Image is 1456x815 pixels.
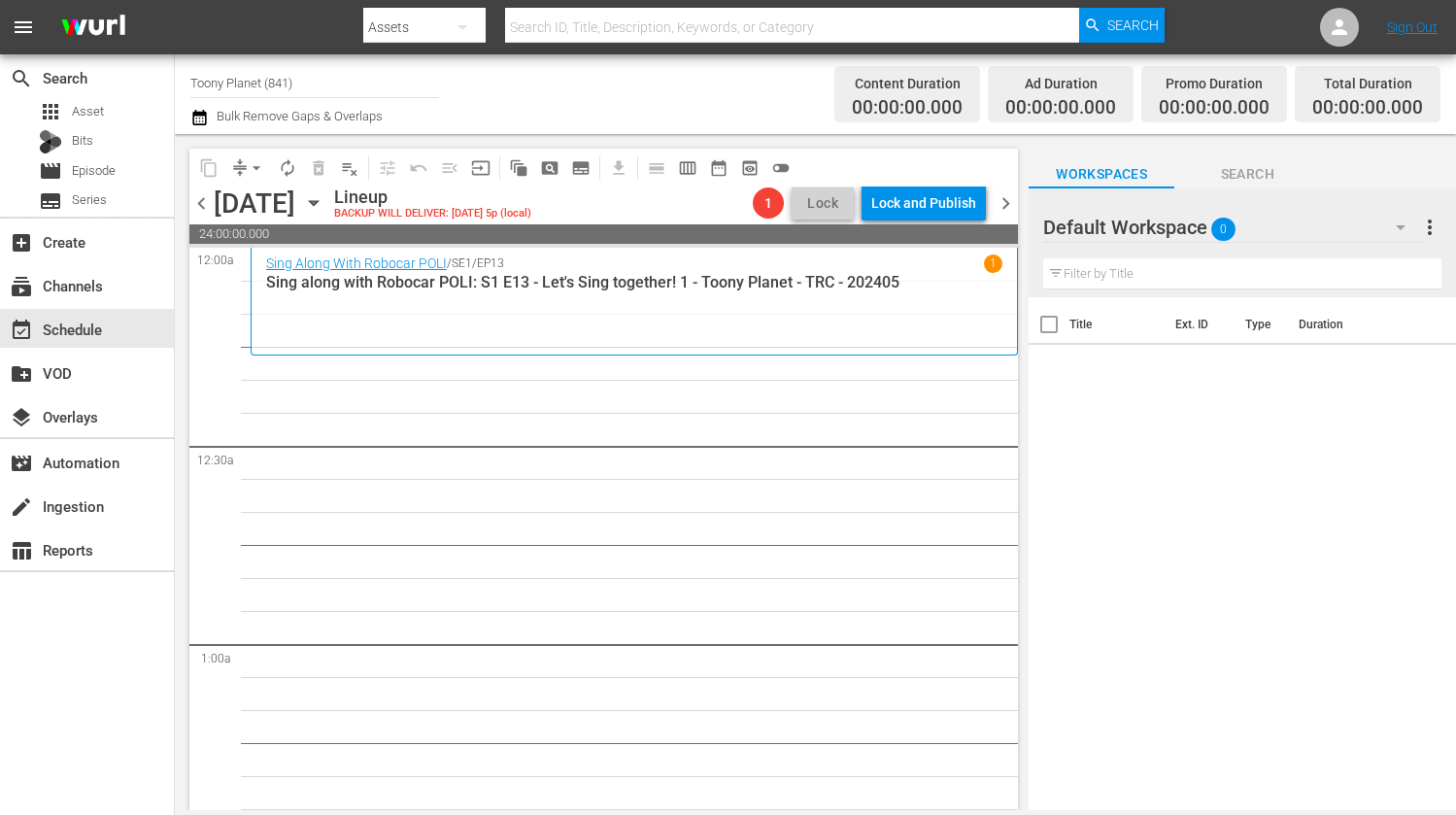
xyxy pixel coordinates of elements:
[224,153,272,184] span: Remove Gaps & Overlaps
[1107,8,1159,43] span: Search
[740,158,760,178] span: preview_outlined
[189,224,1018,244] span: 24:00:00.000
[47,5,140,51] img: ans4CAIJ8jUAAAAAAAAAAAAAAAAAAAAAAAAgQb4GAAAAAAAAAAAAAAAAAAAAAAAAJMjXAAAAAAAAAAAAAAAAAAAAAAAAgAT5G...
[72,131,93,151] span: Bits
[678,158,697,178] span: calendar_view_week_outlined
[1387,19,1438,35] a: Sign Out
[753,195,784,211] span: 1
[1069,297,1164,352] th: Title
[10,452,33,475] span: Automation
[672,153,703,184] span: Week Calendar View
[871,186,976,221] div: Lock and Publish
[852,70,963,97] div: Content Duration
[477,256,504,270] p: EP13
[792,187,854,220] button: Lock
[565,153,596,184] span: Create Series Block
[39,130,62,153] div: Bits
[334,187,531,208] div: Lineup
[72,102,104,121] span: Asset
[10,539,33,562] span: Reports
[365,149,403,187] span: Customize Events
[1418,204,1441,251] button: more_vert
[12,16,35,39] span: menu
[703,153,734,184] span: Month Calendar View
[39,189,62,213] span: Series
[334,153,365,184] span: Clear Lineup
[765,153,796,184] span: 24 hours Lineup View is OFF
[540,158,559,178] span: pageview_outlined
[1164,297,1234,352] th: Ext. ID
[1029,162,1174,187] span: Workspaces
[771,158,791,178] span: toggle_off
[634,149,672,187] span: Day Calendar View
[862,186,986,221] button: Lock and Publish
[266,255,447,271] a: Sing Along With Robocar POLI
[1174,162,1320,187] span: Search
[10,67,33,90] span: Search
[1312,97,1423,119] span: 00:00:00.000
[39,159,62,183] span: Episode
[709,158,728,178] span: date_range_outlined
[10,406,33,429] span: Overlays
[994,191,1018,216] span: chevron_right
[278,158,297,178] span: autorenew_outlined
[799,193,846,214] span: Lock
[334,208,531,221] div: BACKUP WILL DELIVER: [DATE] 5p (local)
[447,256,452,270] p: /
[1312,70,1423,97] div: Total Duration
[471,158,491,178] span: input
[10,362,33,386] span: VOD
[1418,216,1441,239] span: more_vert
[403,153,434,184] span: Revert to Primary Episode
[214,109,383,123] span: Bulk Remove Gaps & Overlaps
[10,495,33,519] span: Ingestion
[10,231,33,255] span: Create
[509,158,528,178] span: auto_awesome_motion_outlined
[230,158,250,178] span: compress
[571,158,591,178] span: subtitles_outlined
[303,153,334,184] span: Select an event to delete
[1234,297,1287,352] th: Type
[1159,70,1270,97] div: Promo Duration
[990,256,997,270] p: 1
[596,149,634,187] span: Download as CSV
[534,153,565,184] span: Create Search Block
[193,153,224,184] span: Copy Lineup
[189,191,214,216] span: chevron_left
[1079,8,1165,43] button: Search
[10,275,33,298] span: Channels
[1043,200,1424,255] div: Default Workspace
[10,319,33,342] span: Schedule
[852,97,963,119] span: 00:00:00.000
[266,273,1002,291] p: Sing along with Robocar POLI: S1 E13 - Let's Sing together! 1 - Toony Planet - TRC - 202405
[734,153,765,184] span: View Backup
[1005,97,1116,119] span: 00:00:00.000
[214,187,295,220] div: [DATE]
[340,158,359,178] span: playlist_remove_outlined
[465,153,496,184] span: Update Metadata from Key Asset
[434,153,465,184] span: Fill episodes with ad slates
[1005,70,1116,97] div: Ad Duration
[452,256,477,270] p: SE1 /
[496,149,534,187] span: Refresh All Search Blocks
[247,158,266,178] span: arrow_drop_down
[1287,297,1404,352] th: Duration
[1211,209,1236,250] span: 0
[272,153,303,184] span: Loop Content
[39,100,62,123] span: Asset
[72,190,107,210] span: Series
[72,161,116,181] span: Episode
[1159,97,1270,119] span: 00:00:00.000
